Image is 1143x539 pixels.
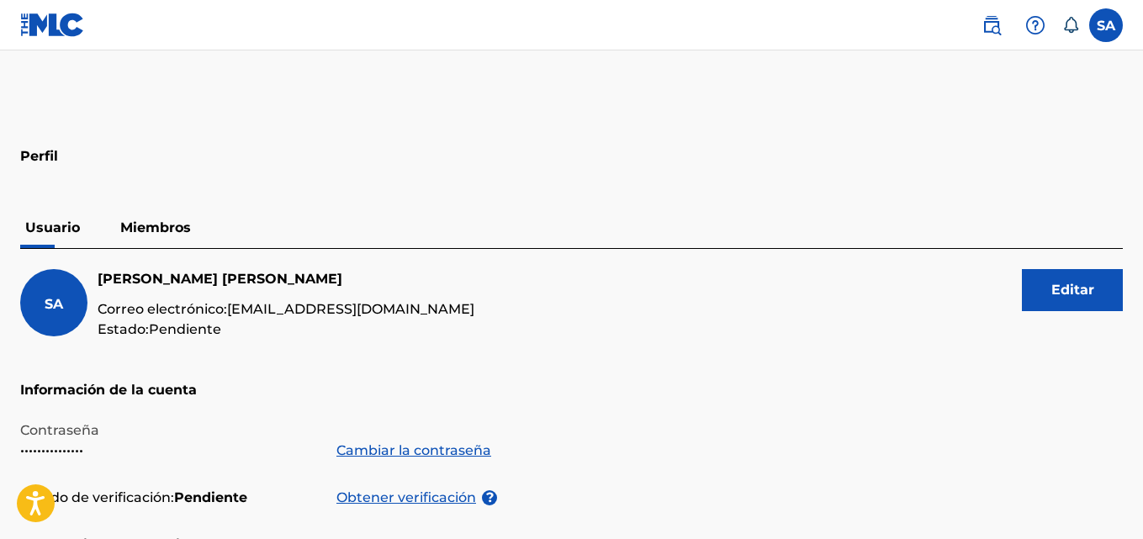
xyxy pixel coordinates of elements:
[149,321,221,337] font: Pendiente
[20,13,85,37] img: Logotipo del MLC
[98,269,474,289] h5: Salvador Manuel Arteaga Romero
[98,301,227,317] font: Correo electrónico:
[45,296,63,312] font: SA
[336,442,491,458] font: Cambiar la contraseña
[174,489,247,505] font: Pendiente
[486,489,494,505] font: ?
[25,219,80,235] font: Usuario
[20,442,83,458] font: •••••••••••••••
[227,301,474,317] font: [EMAIL_ADDRESS][DOMAIN_NAME]
[1051,282,1094,298] font: Editar
[20,382,197,398] font: Información de la cuenta
[1025,15,1045,35] img: ayuda
[120,219,191,235] font: Miembros
[1096,286,1143,467] iframe: Centro de recursos
[336,441,491,461] a: Cambiar la contraseña
[336,489,476,505] font: Obtener verificación
[1022,269,1123,311] button: Editar
[20,148,58,164] font: Perfil
[982,15,1002,35] img: buscar
[98,271,218,287] font: [PERSON_NAME]
[98,321,149,337] font: Estado:
[222,271,342,287] font: [PERSON_NAME]
[20,422,99,438] font: Contraseña
[1062,17,1079,34] div: Notificaciones
[1089,8,1123,42] div: Menú de usuario
[20,489,174,505] font: Estado de verificación:
[1019,8,1052,42] div: Ayuda
[975,8,1008,42] a: Búsqueda pública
